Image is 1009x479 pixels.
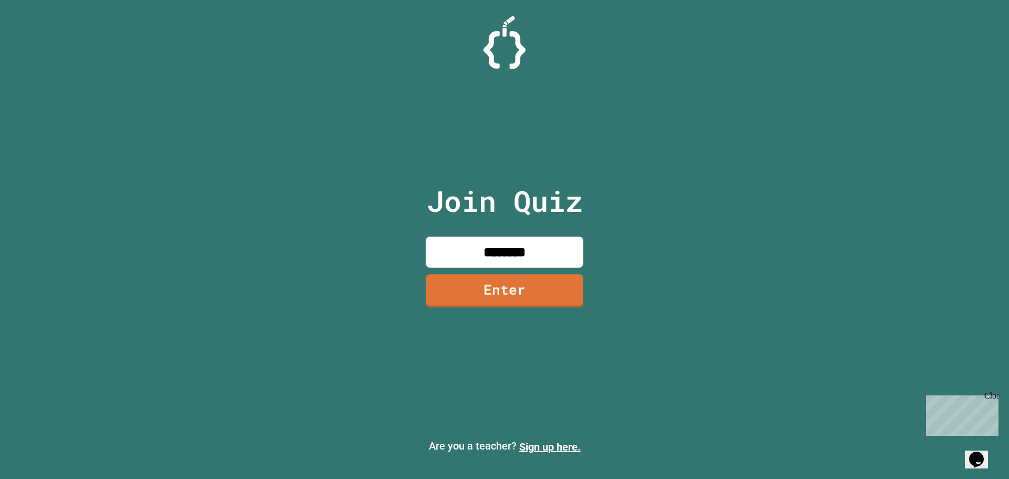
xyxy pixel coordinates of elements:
iframe: chat widget [922,391,998,436]
iframe: chat widget [965,437,998,468]
p: Join Quiz [427,179,583,223]
img: Logo.svg [483,16,526,69]
p: Are you a teacher? [8,438,1001,455]
a: Sign up here. [519,441,581,453]
a: Enter [426,274,583,307]
div: Chat with us now!Close [4,4,73,67]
